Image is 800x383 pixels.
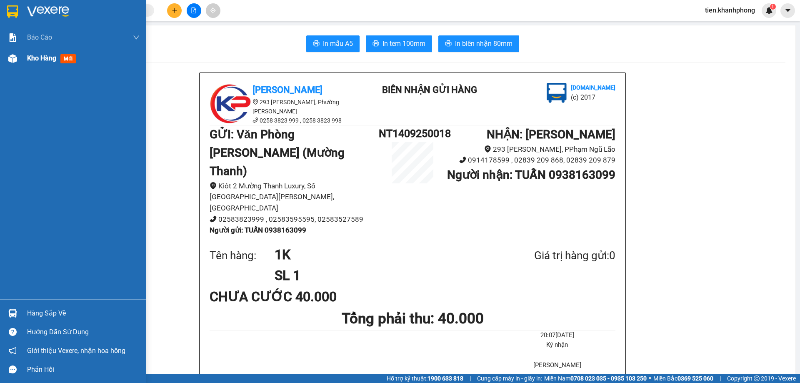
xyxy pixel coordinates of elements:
[70,40,115,50] li: (c) 2017
[653,374,713,383] span: Miền Bắc
[133,34,140,41] span: down
[649,377,651,380] span: ⚪️
[210,116,360,125] li: 0258 3823 999 , 0258 3823 998
[487,128,615,141] b: NHẬN : [PERSON_NAME]
[27,345,125,356] span: Giới thiệu Vexere, nhận hoa hồng
[570,375,647,382] strong: 0708 023 035 - 0935 103 250
[438,35,519,52] button: printerIn biên nhận 80mm
[771,4,774,10] span: 1
[54,12,80,66] b: BIÊN NHẬN GỬI HÀNG
[275,244,494,265] h1: 1K
[206,3,220,18] button: aim
[547,83,567,103] img: logo.jpg
[494,247,615,264] div: Giá trị hàng gửi: 0
[60,54,76,63] span: mới
[382,85,477,95] b: BIÊN NHẬN GỬI HÀNG
[306,35,360,52] button: printerIn mẫu A5
[698,5,762,15] span: tien.khanhphong
[499,330,615,340] li: 20:07[DATE]
[210,180,379,214] li: Kiôt 2 Mường Thanh Luxury, Số [GEOGRAPHIC_DATA][PERSON_NAME], [GEOGRAPHIC_DATA]
[446,144,615,155] li: 293 [PERSON_NAME], PPhạm Ngũ Lão
[167,3,182,18] button: plus
[210,215,217,223] span: phone
[210,98,360,116] li: 293 [PERSON_NAME], Phường [PERSON_NAME]
[210,286,343,307] div: CHƯA CƯỚC 40.000
[754,375,760,381] span: copyright
[27,363,140,376] div: Phản hồi
[499,360,615,370] li: [PERSON_NAME]
[459,156,466,163] span: phone
[8,309,17,318] img: warehouse-icon
[210,8,216,13] span: aim
[191,8,197,13] span: file-add
[210,128,345,178] b: GỬI : Văn Phòng [PERSON_NAME] (Mường Thanh)
[470,374,471,383] span: |
[379,125,446,142] h1: NT1409250018
[445,40,452,48] span: printer
[252,85,322,95] b: [PERSON_NAME]
[571,84,615,91] b: [DOMAIN_NAME]
[8,54,17,63] img: warehouse-icon
[387,374,463,383] span: Hỗ trợ kỹ thuật:
[784,7,792,14] span: caret-down
[210,247,275,264] div: Tên hàng:
[484,145,491,153] span: environment
[427,375,463,382] strong: 1900 633 818
[765,7,773,14] img: icon-new-feature
[499,340,615,350] li: Ký nhận
[9,365,17,373] span: message
[677,375,713,382] strong: 0369 525 060
[27,54,56,62] span: Kho hàng
[9,328,17,336] span: question-circle
[447,168,615,182] b: Người nhận : TUẤN 0938163099
[382,38,425,49] span: In tem 100mm
[446,155,615,166] li: 0914178599 , 02839 209 868, 02839 209 879
[9,347,17,355] span: notification
[8,33,17,42] img: solution-icon
[27,307,140,320] div: Hàng sắp về
[571,92,615,103] li: (c) 2017
[90,10,110,30] img: logo.jpg
[210,307,615,330] h1: Tổng phải thu: 40.000
[275,265,494,286] h1: SL 1
[27,32,52,43] span: Báo cáo
[780,3,795,18] button: caret-down
[172,8,177,13] span: plus
[27,326,140,338] div: Hướng dẫn sử dụng
[477,374,542,383] span: Cung cấp máy in - giấy in:
[313,40,320,48] span: printer
[210,214,379,225] li: 02583823999 , 02583595595, 02583527589
[720,374,721,383] span: |
[10,10,52,52] img: logo.jpg
[252,99,258,105] span: environment
[455,38,512,49] span: In biên nhận 80mm
[210,83,251,125] img: logo.jpg
[770,4,776,10] sup: 1
[252,117,258,123] span: phone
[10,54,47,93] b: [PERSON_NAME]
[210,226,306,234] b: Người gửi : TUẤN 0938163099
[187,3,201,18] button: file-add
[323,38,353,49] span: In mẫu A5
[366,35,432,52] button: printerIn tem 100mm
[7,5,18,18] img: logo-vxr
[210,182,217,189] span: environment
[70,32,115,38] b: [DOMAIN_NAME]
[372,40,379,48] span: printer
[544,374,647,383] span: Miền Nam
